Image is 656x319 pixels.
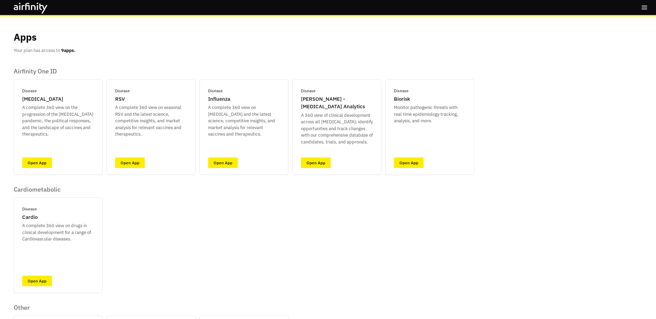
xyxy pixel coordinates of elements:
[394,104,466,124] p: Monitor pathogenic threats with real time epidemiology tracking, analysis, and more.
[208,157,238,168] a: Open App
[22,276,52,286] a: Open App
[61,47,76,53] b: 9 apps.
[208,104,280,138] p: A complete 360 view on [MEDICAL_DATA] and the latest science, competitive insights, and market an...
[115,88,130,94] p: Disease
[301,157,331,168] a: Open App
[14,304,288,311] p: Other
[208,95,230,103] p: Influenza
[14,47,76,54] p: Your plan has access to
[301,112,373,145] p: A 360 view of clinical development across all [MEDICAL_DATA]; identify opportunities and track ch...
[22,222,94,242] p: A complete 360 view on drugs in clinical development for a range of Cardiovascular diseases.
[22,88,37,94] p: Disease
[301,95,373,111] p: [PERSON_NAME] - [MEDICAL_DATA] Analytics
[394,95,410,103] p: Biorisk
[115,95,125,103] p: RSV
[22,213,38,221] p: Cardio
[22,206,37,212] p: Disease
[115,104,187,138] p: A complete 360 view on seasonal RSV and the latest science, competitive insights, and market anal...
[301,88,316,94] p: Disease
[14,30,37,44] p: Apps
[22,95,63,103] p: [MEDICAL_DATA]
[14,186,102,193] p: Cardiometabolic
[394,88,409,94] p: Disease
[208,88,223,94] p: Disease
[22,157,52,168] a: Open App
[394,157,424,168] a: Open App
[115,157,145,168] a: Open App
[22,104,94,138] p: A complete 360 view on the progression of the [MEDICAL_DATA] pandemic, the political responses, a...
[14,68,474,75] p: Airfinity One ID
